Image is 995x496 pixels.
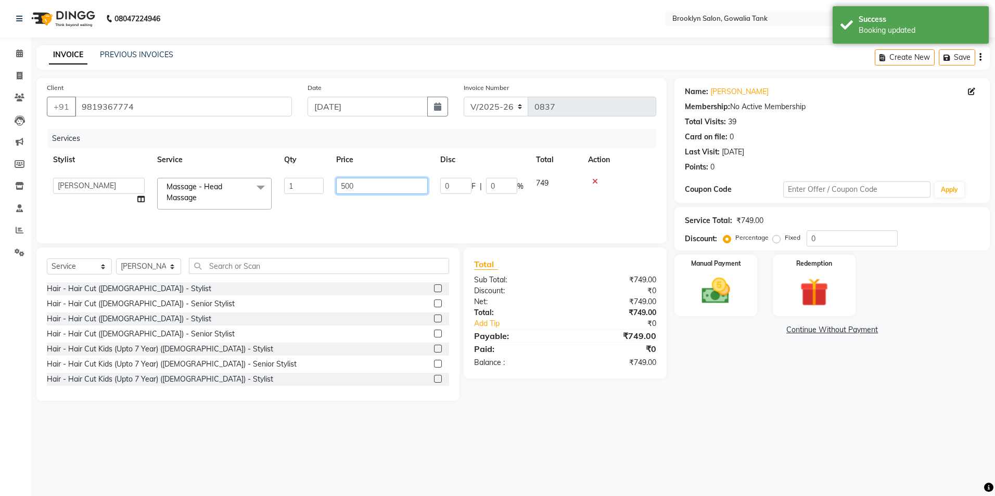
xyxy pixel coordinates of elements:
[197,193,201,202] a: x
[582,318,665,329] div: ₹0
[47,97,76,116] button: +91
[685,132,728,142] div: Card on file:
[565,285,664,296] div: ₹0
[466,275,565,285] div: Sub Total:
[308,83,322,93] label: Date
[434,148,530,172] th: Disc
[710,162,715,173] div: 0
[685,215,732,226] div: Service Total:
[114,4,160,33] b: 08047224946
[565,275,664,285] div: ₹749.00
[151,148,278,172] th: Service
[47,314,211,324] div: Hair - Hair Cut ([DEMOGRAPHIC_DATA]) - Stylist
[100,50,173,59] a: PREVIOUS INVOICES
[859,25,981,36] div: Booking updated
[530,148,582,172] th: Total
[75,97,292,116] input: Search by Name/Mobile/Email/Code
[49,46,87,64] a: INVOICE
[730,132,734,142] div: 0
[582,148,656,172] th: Action
[736,215,763,226] div: ₹749.00
[565,296,664,307] div: ₹749.00
[167,182,222,202] span: Massage - Head Massage
[47,83,63,93] label: Client
[464,83,509,93] label: Invoice Number
[47,148,151,172] th: Stylist
[480,181,482,192] span: |
[565,330,664,342] div: ₹749.00
[466,285,565,296] div: Discount:
[47,359,297,370] div: Hair - Hair Cut Kids (Upto 7 Year) ([DEMOGRAPHIC_DATA]) - Senior Stylist
[47,344,273,355] div: Hair - Hair Cut Kids (Upto 7 Year) ([DEMOGRAPHIC_DATA]) - Stylist
[330,148,434,172] th: Price
[466,330,565,342] div: Payable:
[47,298,235,309] div: Hair - Hair Cut ([DEMOGRAPHIC_DATA]) - Senior Stylist
[466,343,565,355] div: Paid:
[691,259,741,268] label: Manual Payment
[47,283,211,294] div: Hair - Hair Cut ([DEMOGRAPHIC_DATA]) - Stylist
[47,374,273,385] div: Hair - Hair Cut Kids (Upto 7 Year) ([DEMOGRAPHIC_DATA]) - Stylist
[466,357,565,368] div: Balance :
[536,178,548,188] span: 749
[859,14,981,25] div: Success
[710,86,769,97] a: [PERSON_NAME]
[677,324,988,335] a: Continue Without Payment
[728,116,736,127] div: 39
[471,181,476,192] span: F
[685,233,717,244] div: Discount:
[785,233,800,242] label: Fixed
[875,49,935,66] button: Create New
[27,4,98,33] img: logo
[685,184,783,195] div: Coupon Code
[565,357,664,368] div: ₹749.00
[796,259,832,268] label: Redemption
[47,329,235,340] div: Hair - Hair Cut ([DEMOGRAPHIC_DATA]) - Senior Stylist
[783,181,930,198] input: Enter Offer / Coupon Code
[693,275,739,307] img: _cash.svg
[935,182,964,198] button: Apply
[189,258,449,274] input: Search or Scan
[474,259,498,270] span: Total
[565,343,664,355] div: ₹0
[939,49,975,66] button: Save
[685,86,708,97] div: Name:
[48,129,664,148] div: Services
[685,116,726,127] div: Total Visits:
[466,318,582,329] a: Add Tip
[685,147,720,158] div: Last Visit:
[466,307,565,318] div: Total:
[278,148,330,172] th: Qty
[685,101,730,112] div: Membership:
[565,307,664,318] div: ₹749.00
[722,147,744,158] div: [DATE]
[735,233,769,242] label: Percentage
[791,275,837,310] img: _gift.svg
[685,162,708,173] div: Points:
[685,101,979,112] div: No Active Membership
[517,181,524,192] span: %
[466,296,565,307] div: Net:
